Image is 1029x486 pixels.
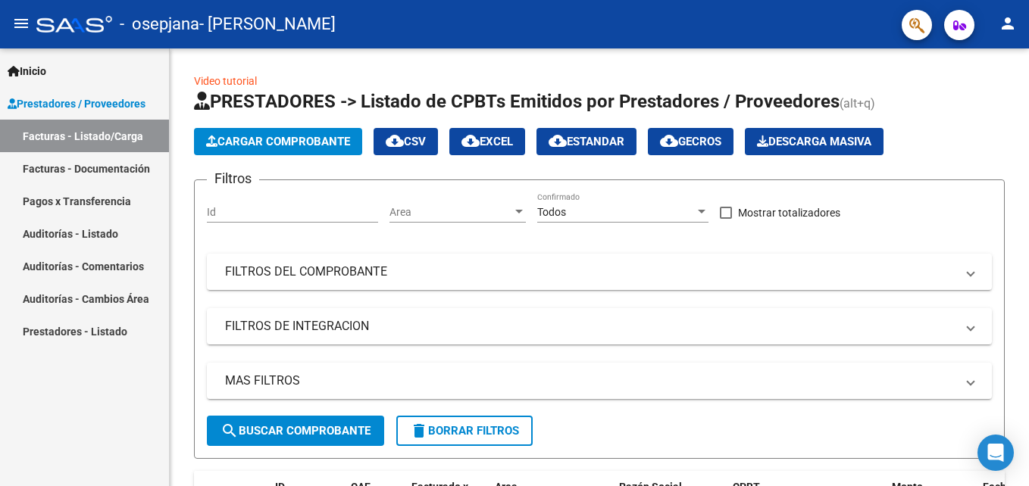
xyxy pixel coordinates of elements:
mat-icon: cloud_download [660,132,678,150]
button: Buscar Comprobante [207,416,384,446]
mat-icon: cloud_download [386,132,404,150]
span: Gecros [660,135,721,148]
button: Borrar Filtros [396,416,533,446]
mat-icon: delete [410,422,428,440]
span: Area [389,206,512,219]
span: Buscar Comprobante [220,424,371,438]
span: Prestadores / Proveedores [8,95,145,112]
span: - osepjana [120,8,199,41]
mat-panel-title: FILTROS DE INTEGRACION [225,318,955,335]
mat-panel-title: FILTROS DEL COMPROBANTE [225,263,955,280]
mat-icon: search [220,422,239,440]
span: Borrar Filtros [410,424,519,438]
span: Inicio [8,63,46,79]
span: Mostrar totalizadores [738,204,840,222]
button: Descarga Masiva [745,128,884,155]
div: Open Intercom Messenger [977,435,1014,471]
button: Estandar [536,128,636,155]
span: (alt+q) [840,96,875,111]
app-download-masive: Descarga masiva de comprobantes (adjuntos) [745,128,884,155]
mat-expansion-panel-header: MAS FILTROS [207,363,992,399]
span: EXCEL [461,135,513,148]
span: PRESTADORES -> Listado de CPBTs Emitidos por Prestadores / Proveedores [194,91,840,112]
mat-icon: cloud_download [549,132,567,150]
button: Gecros [648,128,733,155]
span: Estandar [549,135,624,148]
mat-icon: person [999,14,1017,33]
span: CSV [386,135,426,148]
mat-expansion-panel-header: FILTROS DE INTEGRACION [207,308,992,344]
span: - [PERSON_NAME] [199,8,336,41]
span: Descarga Masiva [757,135,871,148]
h3: Filtros [207,168,259,189]
span: Cargar Comprobante [206,135,350,148]
span: Todos [537,206,566,218]
mat-icon: cloud_download [461,132,480,150]
button: CSV [374,128,438,155]
button: Cargar Comprobante [194,128,362,155]
mat-icon: menu [12,14,30,33]
button: EXCEL [449,128,525,155]
a: Video tutorial [194,75,257,87]
mat-expansion-panel-header: FILTROS DEL COMPROBANTE [207,254,992,290]
mat-panel-title: MAS FILTROS [225,372,955,389]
